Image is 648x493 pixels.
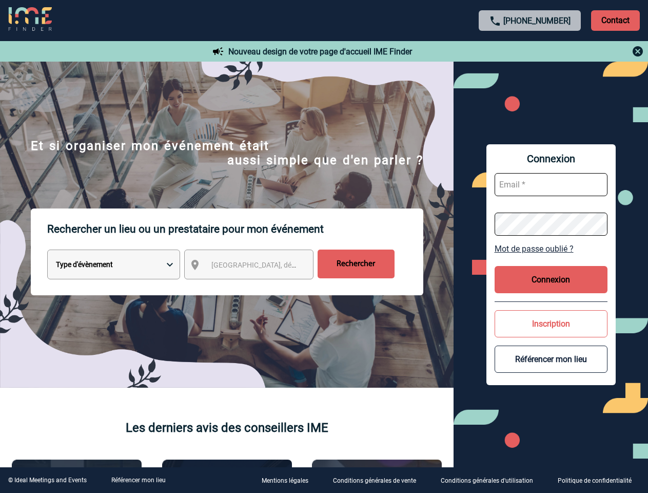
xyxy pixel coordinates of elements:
[333,478,416,485] p: Conditions générales de vente
[558,478,632,485] p: Politique de confidentialité
[47,208,423,250] p: Rechercher un lieu ou un prestataire pour mon événement
[211,261,354,269] span: [GEOGRAPHIC_DATA], département, région...
[8,477,87,484] div: © Ideal Meetings and Events
[495,310,607,337] button: Inscription
[318,250,395,278] input: Rechercher
[433,476,549,485] a: Conditions générales d'utilisation
[495,153,607,165] span: Connexion
[253,476,325,485] a: Mentions légales
[489,15,501,27] img: call-24-px.png
[503,16,571,26] a: [PHONE_NUMBER]
[591,10,640,31] p: Contact
[495,346,607,373] button: Référencer mon lieu
[495,173,607,196] input: Email *
[495,244,607,254] a: Mot de passe oublié ?
[441,478,533,485] p: Conditions générales d'utilisation
[111,477,166,484] a: Référencer mon lieu
[549,476,648,485] a: Politique de confidentialité
[325,476,433,485] a: Conditions générales de vente
[262,478,308,485] p: Mentions légales
[495,266,607,293] button: Connexion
